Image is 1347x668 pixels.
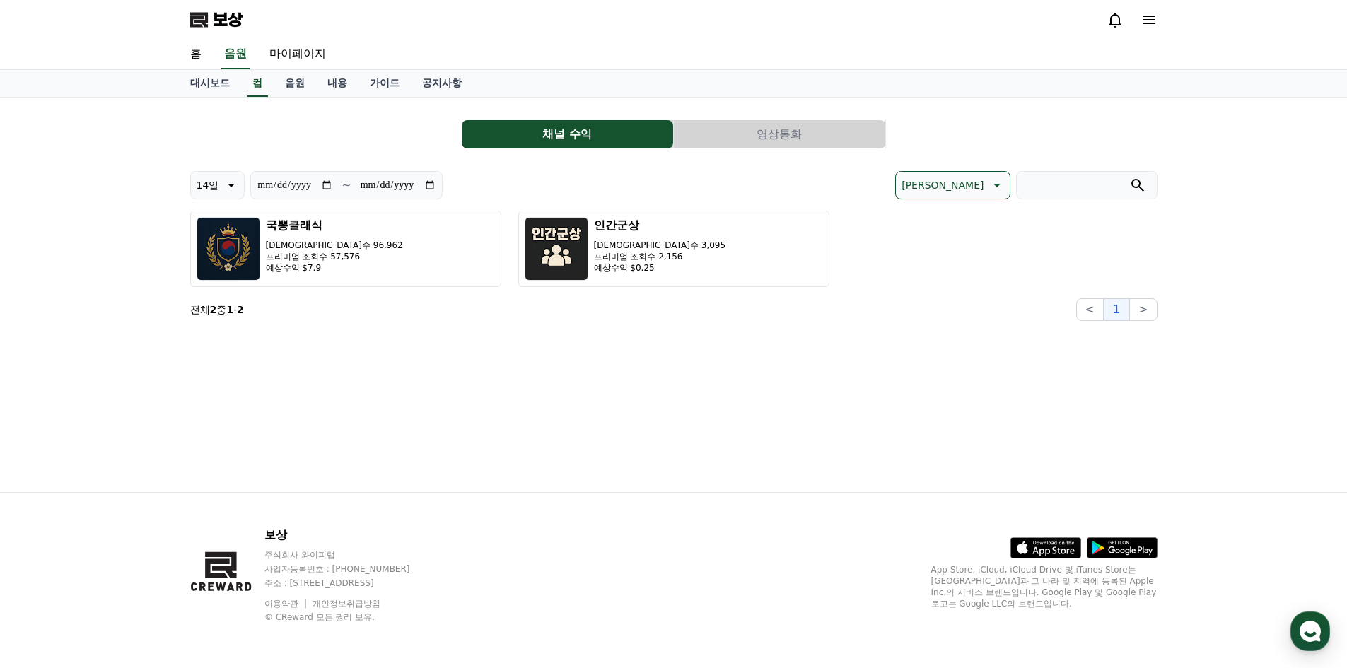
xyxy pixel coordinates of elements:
[274,70,316,97] a: 음원
[931,565,1157,609] font: App Store, iCloud, iCloud Drive 및 iTunes Store는 [GEOGRAPHIC_DATA]과 그 나라 및 지역에 등록된 Apple Inc.의 서비스...
[197,180,219,191] font: 14일
[316,70,358,97] a: 내용
[224,47,247,60] font: 음원
[411,70,473,97] a: 공지사항
[422,77,462,88] font: 공지사항
[525,217,588,281] img: 인간군상
[674,120,886,148] a: 영상통화
[210,304,217,315] font: 2
[179,70,241,97] a: 대시보드
[190,304,210,315] font: 전체
[313,599,380,609] a: 개인정보취급방침
[190,171,245,199] button: 14일
[264,550,335,560] font: 주식회사 와이피랩
[264,599,309,609] a: 이용약관
[594,263,655,273] font: 예상수익 $0.25
[1104,298,1129,321] button: 1
[757,127,802,141] font: 영상통화
[594,252,683,262] font: 프리미엄 조회수 2,156
[518,211,829,287] button: 인간군상 [DEMOGRAPHIC_DATA]수 3,095 프리미엄 조회수 2,156 예상수익 $0.25
[190,77,230,88] font: 대시보드
[264,599,298,609] font: 이용약관
[674,120,885,148] button: 영상통화
[264,612,375,622] font: © CReward 모든 권리 보유.
[264,528,287,541] font: 보상
[266,263,322,273] font: 예상수익 $7.9
[266,240,403,250] font: [DEMOGRAPHIC_DATA]수 96,962
[462,120,673,148] button: 채널 수익
[1113,303,1120,316] font: 1
[370,77,400,88] font: 가이드
[258,40,337,69] a: 마이페이지
[285,77,305,88] font: 음원
[327,77,347,88] font: 내용
[221,40,250,69] a: 음원
[264,564,410,574] font: 사업자등록번호 : [PHONE_NUMBER]
[216,304,226,315] font: 중
[902,180,984,191] font: [PERSON_NAME]
[1129,298,1157,321] button: >
[237,304,244,315] font: 2
[269,47,326,60] font: 마이페이지
[594,240,726,250] font: [DEMOGRAPHIC_DATA]수 3,095
[895,171,1010,199] button: [PERSON_NAME]
[266,252,361,262] font: 프리미엄 조회수 57,576
[190,47,202,60] font: 홈
[213,10,243,30] font: 보상
[252,77,262,88] font: 컴
[233,304,237,315] font: -
[1085,303,1095,316] font: <
[247,70,268,97] a: 컴
[179,40,213,69] a: 홈
[462,120,674,148] a: 채널 수익
[190,211,501,287] button: 국뽕클래식 [DEMOGRAPHIC_DATA]수 96,962 프리미엄 조회수 57,576 예상수익 $7.9
[197,217,260,281] img: 국뽕클래식
[266,218,322,232] font: 국뽕클래식
[342,178,351,192] font: ~
[1138,303,1148,316] font: >
[190,8,243,31] a: 보상
[1076,298,1104,321] button: <
[264,578,374,588] font: 주소 : [STREET_ADDRESS]
[542,127,592,141] font: 채널 수익
[358,70,411,97] a: 가이드
[594,218,639,232] font: 인간군상
[226,304,233,315] font: 1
